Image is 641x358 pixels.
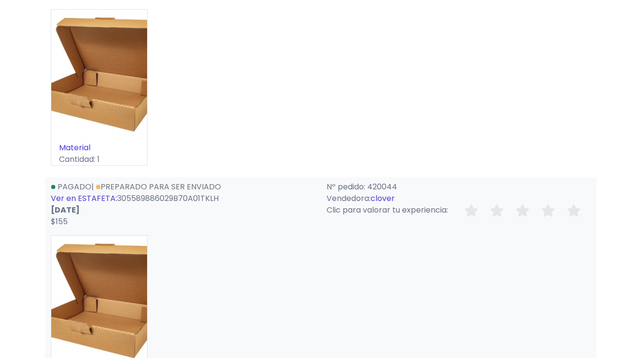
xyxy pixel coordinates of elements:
p: Vendedora: [327,193,591,204]
a: clover [371,193,395,204]
a: Preparado para ser enviado [96,181,221,192]
p: [DATE] [51,204,315,216]
img: small_1718314592061.jpeg [51,10,147,143]
p: Nº pedido: 420044 [327,181,591,193]
p: Cantidad: 1 [51,154,147,165]
a: Material [59,142,90,153]
span: Pagado [58,181,91,192]
span: Clic para valorar tu experiencia: [327,204,448,215]
span: $155 [51,216,68,227]
a: Ver en ESTAFETA: [51,193,117,204]
div: | 305589886029B70A01TKLH [45,181,321,228]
